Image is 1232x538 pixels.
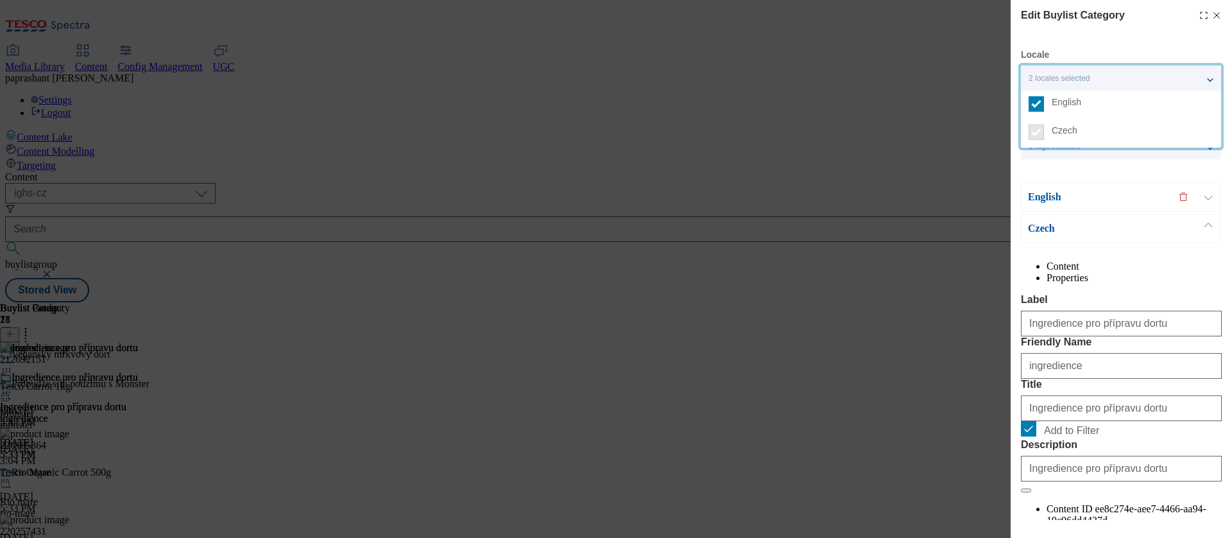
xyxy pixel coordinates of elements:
input: Enter Friendly Name [1021,353,1222,379]
span: ee8c274e-aee7-4466-aa94-19c96dd4437d [1047,503,1206,526]
input: Enter Description [1021,456,1222,482]
label: Friendly Name [1021,336,1222,348]
span: Add to Filter [1044,425,1099,437]
span: English [1052,99,1081,106]
label: Label [1021,294,1222,306]
input: Enter Title [1021,395,1222,421]
h4: Edit Buylist Category [1021,8,1125,23]
input: Enter Label [1021,311,1222,336]
label: Description [1021,439,1222,451]
li: Content ID [1047,503,1222,526]
li: Content [1047,261,1222,272]
span: Czech [1052,127,1077,134]
p: English [1028,191,1163,204]
li: Properties [1047,272,1222,284]
p: Czech [1028,222,1163,235]
span: 2 locales selected [1029,74,1090,83]
label: Title [1021,379,1222,390]
label: Locale [1021,51,1049,58]
button: 2 locales selected [1021,65,1221,91]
